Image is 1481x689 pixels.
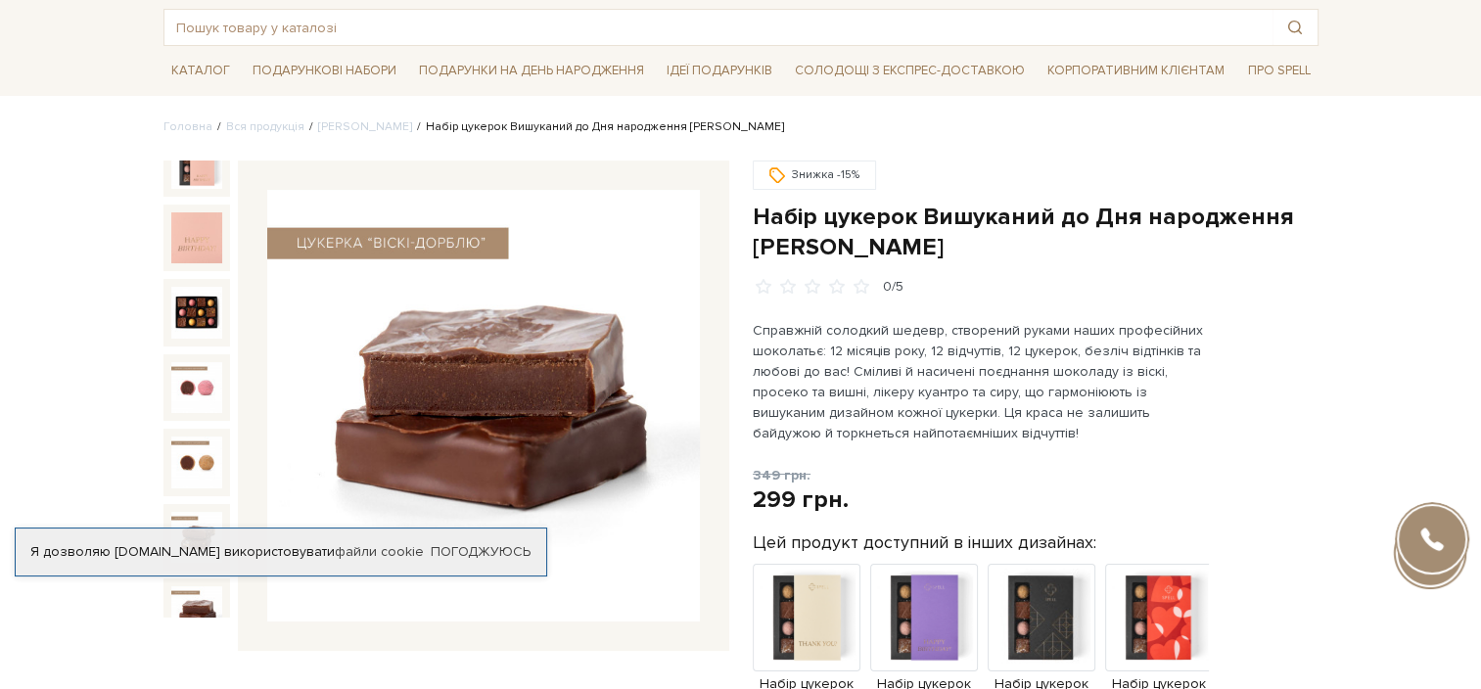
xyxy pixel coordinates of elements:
div: Я дозволяю [DOMAIN_NAME] використовувати [16,543,546,561]
span: Про Spell [1239,56,1318,86]
img: Набір цукерок Вишуканий до Дня народження рожевий [171,436,222,487]
img: Продукт [753,564,860,671]
span: Ідеї подарунків [659,56,780,86]
span: 349 грн. [753,467,810,483]
img: Набір цукерок Вишуканий до Дня народження рожевий [267,190,700,622]
img: Продукт [988,564,1095,671]
a: [PERSON_NAME] [318,119,412,134]
div: 0/5 [883,278,903,297]
button: Пошук товару у каталозі [1273,10,1318,45]
a: файли cookie [335,543,424,560]
input: Пошук товару у каталозі [164,10,1273,45]
a: Вся продукція [226,119,304,134]
img: Набір цукерок Вишуканий до Дня народження рожевий [171,362,222,413]
span: Каталог [163,56,238,86]
a: Солодощі з експрес-доставкою [787,54,1033,87]
img: Набір цукерок Вишуканий до Дня народження рожевий [171,212,222,263]
img: Продукт [870,564,978,671]
span: Подарункові набори [245,56,404,86]
img: Набір цукерок Вишуканий до Дня народження рожевий [171,138,222,189]
label: Цей продукт доступний в інших дизайнах: [753,531,1096,554]
img: Продукт [1105,564,1213,671]
img: Набір цукерок Вишуканий до Дня народження рожевий [171,287,222,338]
a: Корпоративним клієнтам [1040,54,1232,87]
div: 299 грн. [753,484,849,515]
div: Знижка -15% [753,161,876,190]
a: Погоджуюсь [431,543,531,561]
p: Справжній солодкий шедевр, створений руками наших професійних шоколатьє: 12 місяців року, 12 відч... [753,320,1212,443]
a: Головна [163,119,212,134]
h1: Набір цукерок Вишуканий до Дня народження [PERSON_NAME] [753,202,1319,262]
li: Набір цукерок Вишуканий до Дня народження [PERSON_NAME] [412,118,784,136]
span: Подарунки на День народження [411,56,652,86]
img: Набір цукерок Вишуканий до Дня народження рожевий [171,586,222,637]
img: Набір цукерок Вишуканий до Дня народження рожевий [171,512,222,563]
